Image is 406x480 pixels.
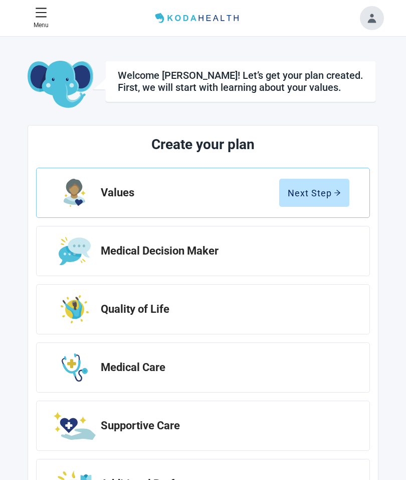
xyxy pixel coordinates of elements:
h2: Quality of Life [101,303,341,315]
span: arrow-right [334,189,341,196]
span: menu [35,7,47,19]
img: Step Icon [64,179,86,207]
img: Step Icon [61,295,89,323]
button: Next Steparrow-right [279,179,349,207]
img: Koda Elephant [28,61,93,109]
div: Welcome [PERSON_NAME]! Let’s get your plan created. First, we will start with learning about your... [118,69,363,93]
img: Step Icon [59,237,90,265]
h2: Values [101,187,279,199]
div: Next Step [288,188,341,198]
button: Close Menu [30,3,53,34]
img: Step Icon [54,412,95,440]
h1: Create your plan [74,134,332,156]
img: Koda Health [151,10,245,26]
h2: Supportive Care [101,420,341,432]
h2: Medical Care [101,362,341,374]
p: Menu [34,21,49,30]
button: Toggle account menu [360,6,384,30]
h2: Medical Decision Maker [101,245,341,257]
img: Step Icon [62,353,88,382]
